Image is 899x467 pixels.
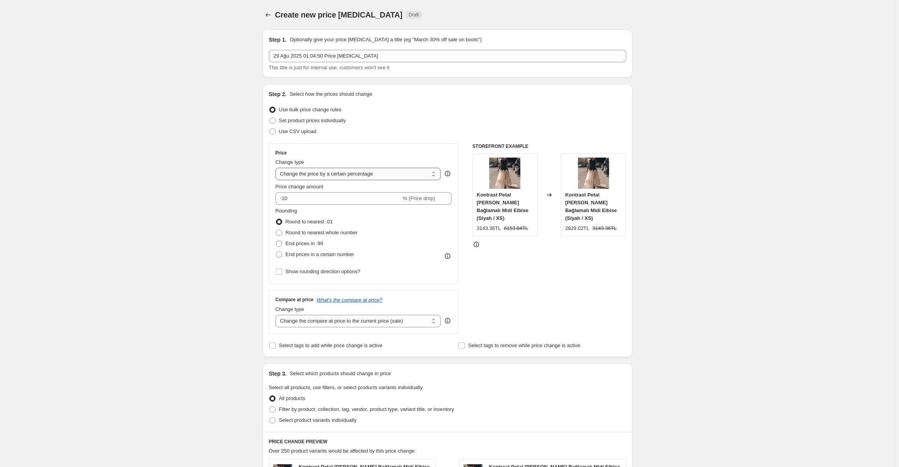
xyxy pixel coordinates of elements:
[444,170,451,177] div: help
[276,184,323,190] span: Price change amount
[565,225,589,232] div: 2829.02TL
[269,439,626,445] h6: PRICE CHANGE PREVIEW
[276,306,304,312] span: Change type
[444,317,451,325] div: help
[276,192,401,205] input: -15
[269,36,287,44] h2: Step 1.
[286,219,333,225] span: Round to nearest .01
[279,107,341,112] span: Use bulk price change rules
[468,342,580,348] span: Select tags to remove while price change is active
[409,12,419,18] span: Draft
[290,90,372,98] p: Select how the prices should change
[290,36,481,44] p: Optionally give your price [MEDICAL_DATA] a title (eg "March 30% off sale on boots")
[472,143,626,149] h6: STOREFRONT EXAMPLE
[286,241,323,246] span: End prices in .99
[279,417,356,423] span: Select product variants individually
[276,150,287,156] h3: Price
[263,9,274,20] button: Price change jobs
[279,128,316,134] span: Use CSV upload
[279,118,346,123] span: Set product prices individually
[578,158,609,189] img: B1708587366005_80x.jpg
[290,370,391,377] p: Select which products should change in price
[477,192,529,221] span: Kontrast Petal [PERSON_NAME] Bağlamalı Midi Elbise (Siyah / XS)
[269,384,423,390] span: Select all products, use filters, or select products variants individually
[286,230,358,235] span: Round to nearest whole number
[565,192,617,221] span: Kontrast Petal [PERSON_NAME] Bağlamalı Midi Elbise (Siyah / XS)
[269,90,287,98] h2: Step 2.
[403,195,435,201] span: % (Price drop)
[286,269,360,274] span: Show rounding direction options?
[477,225,501,232] div: 3143.36TL
[286,251,354,257] span: End prices in a certain number
[276,297,314,303] h3: Compare at price
[275,11,403,19] span: Create new price [MEDICAL_DATA]
[489,158,520,189] img: B1708587366005_80x.jpg
[269,370,287,377] h2: Step 3.
[317,297,383,303] button: What's the compare at price?
[276,159,304,165] span: Change type
[269,65,390,70] span: This title is just for internal use, customers won't see it
[279,342,383,348] span: Select tags to add while price change is active
[269,50,626,62] input: 30% off holiday sale
[279,406,454,412] span: Filter by product, collection, tag, vendor, product type, variant title, or inventory
[279,395,306,401] span: All products
[592,225,616,232] strike: 3143.36TL
[276,208,297,214] span: Rounding
[504,225,528,232] strike: 6153.84TL
[269,448,416,454] span: Over 250 product variants would be affected by this price change:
